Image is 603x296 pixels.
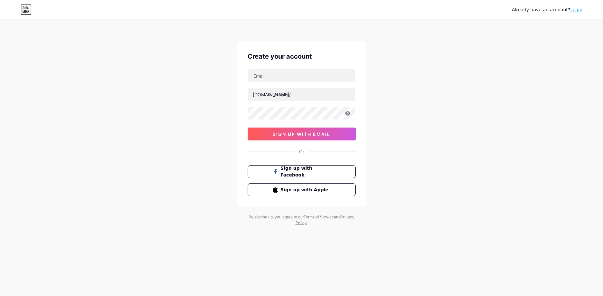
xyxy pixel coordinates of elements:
div: Already have an account? [512,6,582,13]
button: sign up with email [248,128,356,140]
div: By signing up, you agree to our and . [247,214,356,226]
input: username [248,88,355,101]
span: Sign up with Apple [280,186,330,193]
button: Sign up with Facebook [248,165,356,178]
div: Create your account [248,52,356,61]
a: Login [570,7,582,12]
a: Terms of Service [304,215,334,219]
div: [DOMAIN_NAME]/ [253,91,291,98]
span: sign up with email [273,131,330,137]
button: Sign up with Apple [248,183,356,196]
div: Or [299,148,304,155]
span: Sign up with Facebook [280,165,330,178]
input: Email [248,69,355,82]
